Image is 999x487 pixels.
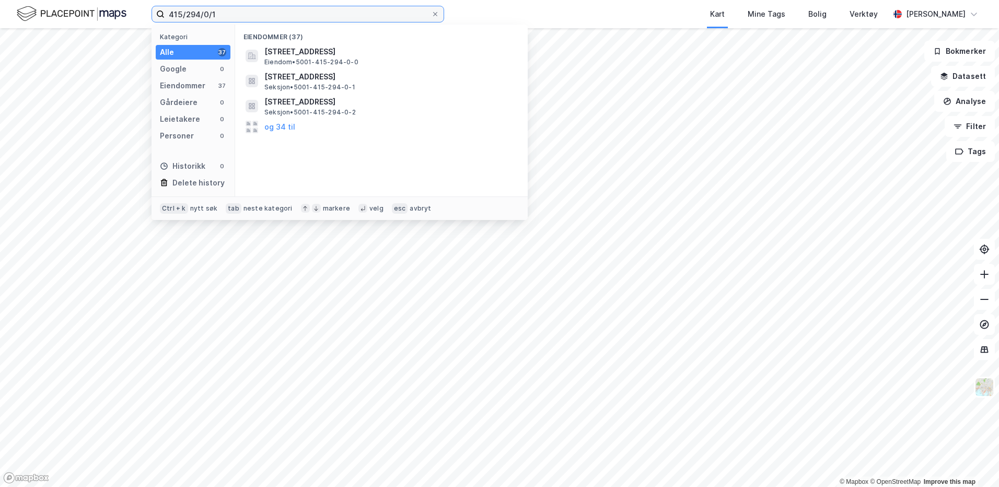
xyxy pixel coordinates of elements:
[264,108,356,117] span: Seksjon • 5001-415-294-0-2
[160,79,205,92] div: Eiendommer
[264,45,515,58] span: [STREET_ADDRESS]
[218,82,226,90] div: 37
[945,116,995,137] button: Filter
[226,203,241,214] div: tab
[924,41,995,62] button: Bokmerker
[264,71,515,83] span: [STREET_ADDRESS]
[160,63,187,75] div: Google
[218,98,226,107] div: 0
[946,141,995,162] button: Tags
[160,160,205,172] div: Historikk
[218,132,226,140] div: 0
[17,5,126,23] img: logo.f888ab2527a4732fd821a326f86c7f29.svg
[840,478,868,485] a: Mapbox
[218,162,226,170] div: 0
[934,91,995,112] button: Analyse
[243,204,293,213] div: neste kategori
[160,33,230,41] div: Kategori
[264,58,358,66] span: Eiendom • 5001-415-294-0-0
[218,48,226,56] div: 37
[931,66,995,87] button: Datasett
[906,8,966,20] div: [PERSON_NAME]
[165,6,431,22] input: Søk på adresse, matrikkel, gårdeiere, leietakere eller personer
[264,83,355,91] span: Seksjon • 5001-415-294-0-1
[218,115,226,123] div: 0
[710,8,725,20] div: Kart
[190,204,218,213] div: nytt søk
[870,478,921,485] a: OpenStreetMap
[264,96,515,108] span: [STREET_ADDRESS]
[410,204,431,213] div: avbryt
[3,472,49,484] a: Mapbox homepage
[748,8,785,20] div: Mine Tags
[808,8,827,20] div: Bolig
[924,478,975,485] a: Improve this map
[160,113,200,125] div: Leietakere
[172,177,225,189] div: Delete history
[160,96,198,109] div: Gårdeiere
[850,8,878,20] div: Verktøy
[947,437,999,487] iframe: Chat Widget
[323,204,350,213] div: markere
[264,121,295,133] button: og 34 til
[235,25,528,43] div: Eiendommer (37)
[160,46,174,59] div: Alle
[974,377,994,397] img: Z
[218,65,226,73] div: 0
[160,203,188,214] div: Ctrl + k
[160,130,194,142] div: Personer
[947,437,999,487] div: Kontrollprogram for chat
[369,204,384,213] div: velg
[392,203,408,214] div: esc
